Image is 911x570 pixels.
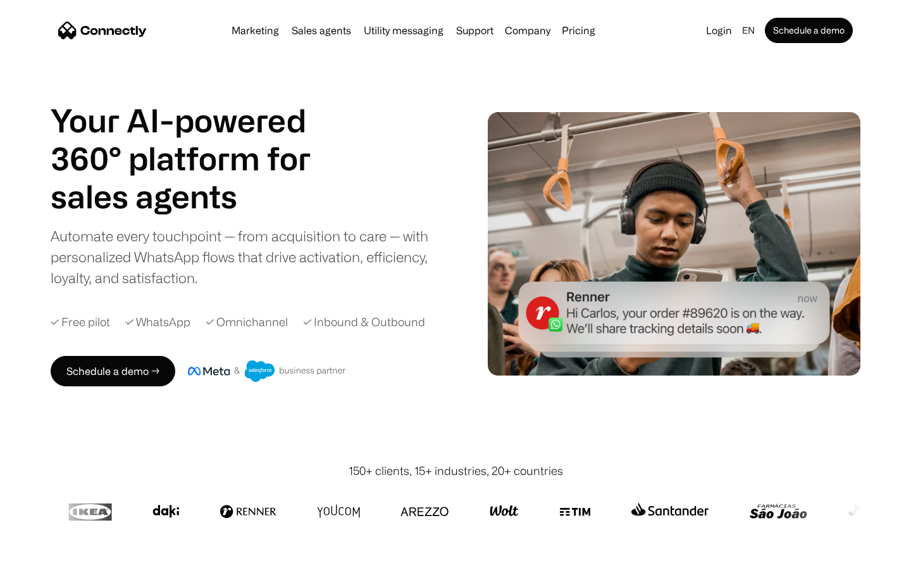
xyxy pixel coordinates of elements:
[501,22,554,39] div: Company
[359,25,449,35] a: Utility messaging
[13,547,76,566] aside: Language selected: English
[701,22,737,39] a: Login
[25,548,76,566] ul: Language list
[287,25,356,35] a: Sales agents
[51,177,342,215] div: 1 of 4
[737,22,762,39] div: en
[557,25,600,35] a: Pricing
[188,360,346,382] img: Meta and Salesforce business partner badge.
[51,313,110,331] div: ✓ Free pilot
[765,18,853,43] a: Schedule a demo
[51,356,175,386] a: Schedule a demo →
[303,313,425,331] div: ✓ Inbound & Outbound
[51,225,449,288] div: Automate every touchpoint — from acquisition to care — with personalized WhatsApp flows that driv...
[58,21,147,40] a: home
[125,313,190,331] div: ✓ WhatsApp
[51,101,342,177] h1: Your AI-powered 360° platform for
[349,462,563,479] div: 150+ clients, 15+ industries, 20+ countries
[51,177,342,215] div: carousel
[505,22,550,39] div: Company
[226,25,284,35] a: Marketing
[51,177,342,215] h1: sales agents
[742,22,755,39] div: en
[206,313,288,331] div: ✓ Omnichannel
[451,25,499,35] a: Support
